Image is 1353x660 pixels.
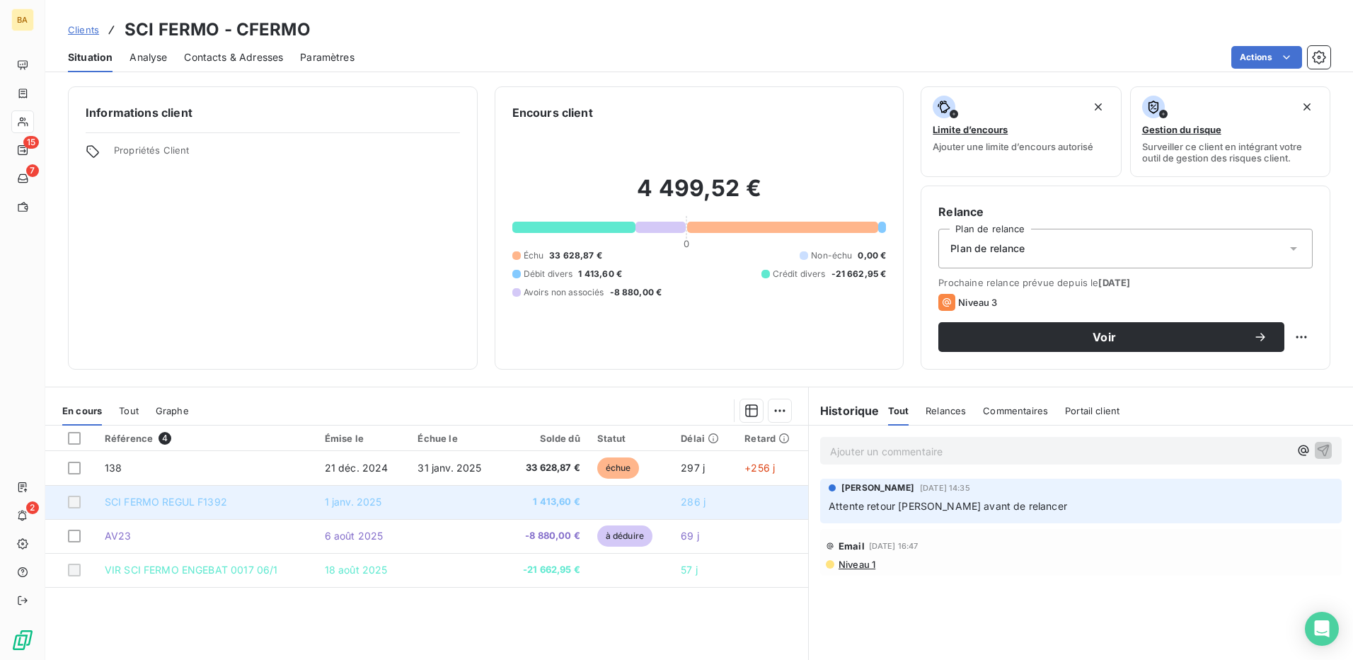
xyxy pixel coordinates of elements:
[325,433,401,444] div: Émise le
[325,564,388,576] span: 18 août 2025
[68,23,99,37] a: Clients
[26,164,39,177] span: 7
[11,8,34,31] div: BA
[744,433,800,444] div: Retard
[184,50,283,64] span: Contacts & Adresses
[125,17,311,42] h3: SCI FERMO - CFERMO
[156,405,189,416] span: Graphe
[325,462,388,474] span: 21 déc. 2024
[23,136,39,149] span: 15
[511,529,580,543] span: -8 880,00 €
[418,433,494,444] div: Échue le
[837,559,875,570] span: Niveau 1
[597,457,640,479] span: échue
[681,433,727,444] div: Délai
[950,241,1025,256] span: Plan de relance
[524,268,573,280] span: Débit divers
[62,405,102,416] span: En cours
[773,268,826,280] span: Crédit divers
[958,297,997,308] span: Niveau 3
[681,564,698,576] span: 57 j
[681,530,699,542] span: 69 j
[1098,277,1130,288] span: [DATE]
[811,249,852,262] span: Non-échu
[610,286,662,299] span: -8 880,00 €
[578,268,622,280] span: 1 413,60 €
[933,124,1008,135] span: Limite d’encours
[86,104,460,121] h6: Informations client
[921,86,1121,177] button: Limite d’encoursAjouter une limite d’encours autorisé
[300,50,355,64] span: Paramètres
[938,277,1313,288] span: Prochaine relance prévue depuis le
[418,462,481,474] span: 31 janv. 2025
[681,496,706,508] span: 286 j
[829,500,1067,512] span: Attente retour [PERSON_NAME] avant de relancer
[11,629,34,652] img: Logo LeanPay
[26,501,39,514] span: 2
[105,432,308,445] div: Référence
[1305,612,1339,646] div: Open Intercom Messenger
[597,525,652,547] span: à déduire
[511,495,580,509] span: 1 413,60 €
[858,249,886,262] span: 0,00 €
[1065,405,1119,416] span: Portail client
[114,144,460,164] span: Propriétés Client
[159,432,171,445] span: 4
[888,405,909,416] span: Tout
[105,462,122,474] span: 138
[105,530,132,542] span: AV23
[512,104,593,121] h6: Encours client
[983,405,1048,416] span: Commentaires
[129,50,167,64] span: Analyse
[105,564,278,576] span: VIR SCI FERMO ENGEBAT 0017 06/1
[955,331,1253,343] span: Voir
[597,433,664,444] div: Statut
[68,24,99,35] span: Clients
[681,462,705,474] span: 297 j
[869,542,919,550] span: [DATE] 16:47
[105,496,227,508] span: SCI FERMO REGUL F1392
[1142,124,1221,135] span: Gestion du risque
[325,496,382,508] span: 1 janv. 2025
[68,50,113,64] span: Situation
[325,530,384,542] span: 6 août 2025
[512,174,887,217] h2: 4 499,52 €
[1142,141,1318,164] span: Surveiller ce client en intégrant votre outil de gestion des risques client.
[511,433,580,444] div: Solde dû
[841,482,914,494] span: [PERSON_NAME]
[511,461,580,475] span: 33 628,87 €
[831,268,887,280] span: -21 662,95 €
[1130,86,1330,177] button: Gestion du risqueSurveiller ce client en intégrant votre outil de gestion des risques client.
[549,249,602,262] span: 33 628,87 €
[938,203,1313,220] h6: Relance
[511,563,580,577] span: -21 662,95 €
[524,249,544,262] span: Échu
[920,484,970,492] span: [DATE] 14:35
[809,402,880,419] h6: Historique
[524,286,604,299] span: Avoirs non associés
[119,405,139,416] span: Tout
[1231,46,1302,69] button: Actions
[684,238,689,249] span: 0
[938,322,1284,352] button: Voir
[933,141,1093,152] span: Ajouter une limite d’encours autorisé
[839,540,865,552] span: Email
[926,405,966,416] span: Relances
[744,462,775,474] span: +256 j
